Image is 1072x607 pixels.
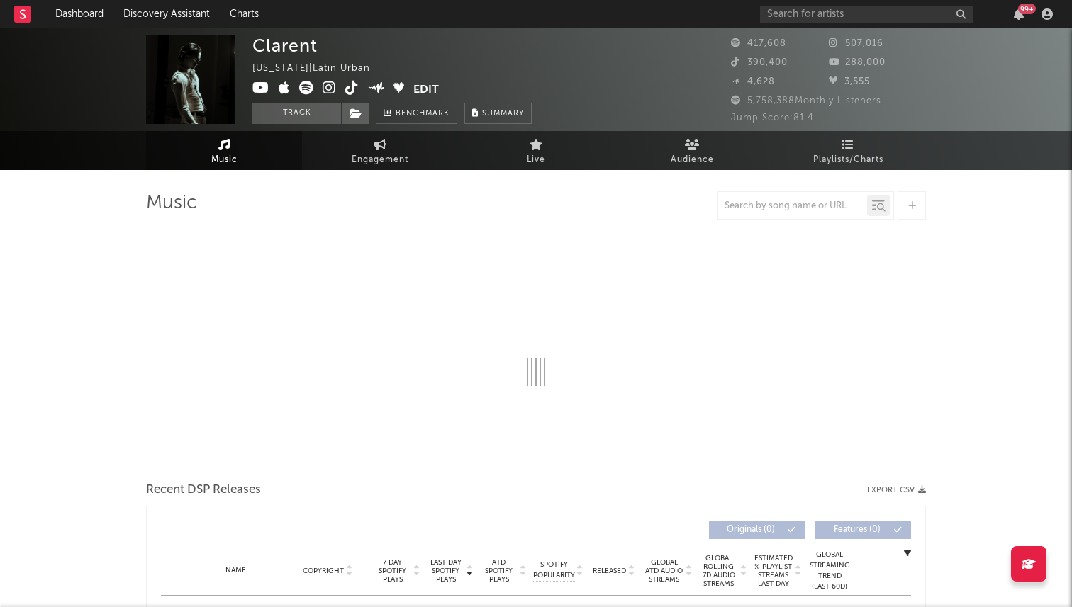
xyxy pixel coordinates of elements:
[527,152,545,169] span: Live
[189,565,282,576] div: Name
[825,526,890,534] span: Features ( 0 )
[731,58,788,67] span: 390,400
[813,152,883,169] span: Playlists/Charts
[376,103,457,124] a: Benchmark
[252,103,341,124] button: Track
[374,558,411,584] span: 7 Day Spotify Plays
[303,567,344,575] span: Copyright
[146,131,302,170] a: Music
[731,96,881,106] span: 5,758,388 Monthly Listeners
[671,152,714,169] span: Audience
[413,81,439,98] button: Edit
[760,6,973,23] input: Search for artists
[252,35,318,56] div: Clarent
[396,106,450,123] span: Benchmark
[1014,8,1024,20] button: 99+
[699,554,738,588] span: Global Rolling 7D Audio Streams
[829,58,886,67] span: 288,000
[146,482,261,499] span: Recent DSP Releases
[482,110,524,118] span: Summary
[808,550,851,592] div: Global Streaming Trend (Last 60D)
[533,560,575,581] span: Spotify Popularity
[829,77,870,86] span: 3,555
[731,77,775,86] span: 4,628
[427,558,464,584] span: Last Day Spotify Plays
[709,521,805,539] button: Originals(0)
[815,521,911,539] button: Features(0)
[754,554,793,588] span: Estimated % Playlist Streams Last Day
[867,486,926,494] button: Export CSV
[718,200,867,212] input: Search by song name or URL
[731,39,786,48] span: 417,608
[352,152,408,169] span: Engagement
[211,152,238,169] span: Music
[458,131,614,170] a: Live
[770,131,926,170] a: Playlists/Charts
[302,131,458,170] a: Engagement
[829,39,883,48] span: 507,016
[731,113,814,123] span: Jump Score: 81.4
[1018,4,1036,14] div: 99 +
[593,567,626,575] span: Released
[480,558,518,584] span: ATD Spotify Plays
[614,131,770,170] a: Audience
[644,558,683,584] span: Global ATD Audio Streams
[718,526,783,534] span: Originals ( 0 )
[252,60,386,77] div: [US_STATE] | Latin Urban
[464,103,532,124] button: Summary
